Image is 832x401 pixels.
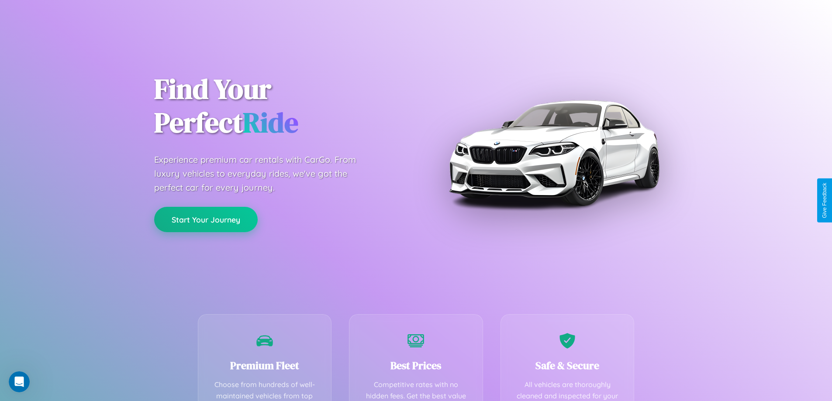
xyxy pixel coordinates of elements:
iframe: Intercom live chat [9,371,30,392]
p: Experience premium car rentals with CarGo. From luxury vehicles to everyday rides, we've got the ... [154,153,373,195]
h3: Premium Fleet [211,358,318,373]
h1: Find Your Perfect [154,72,403,140]
img: Premium BMW car rental vehicle [445,44,663,262]
button: Start Your Journey [154,207,258,232]
h3: Safe & Secure [514,358,621,373]
div: Give Feedback [822,183,828,218]
span: Ride [243,103,298,141]
h3: Best Prices [362,358,470,373]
